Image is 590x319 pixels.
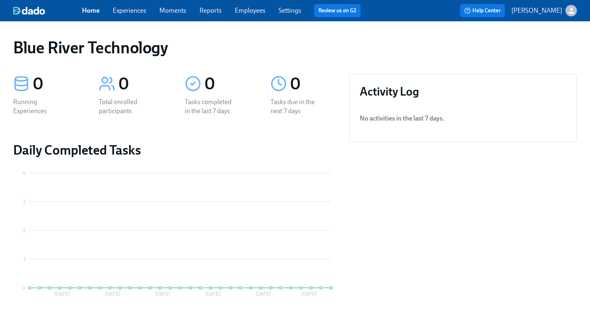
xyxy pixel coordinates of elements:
[13,142,336,158] h2: Daily Completed Tasks
[99,98,151,116] div: Total enrolled participants
[302,291,317,297] tspan: [DATE]
[314,4,361,17] button: Review us on G2
[290,74,336,94] div: 0
[460,4,505,17] button: Help Center
[105,291,120,297] tspan: [DATE]
[279,7,301,14] a: Settings
[235,7,265,14] a: Employees
[13,7,82,15] a: dado
[118,74,165,94] div: 0
[256,291,271,297] tspan: [DATE]
[113,7,146,14] a: Experiences
[82,7,100,14] a: Home
[23,199,25,205] tspan: 3
[23,170,25,176] tspan: 4
[159,7,186,14] a: Moments
[22,285,25,291] tspan: 0
[54,291,70,297] tspan: [DATE]
[13,7,45,15] img: dado
[13,98,66,116] div: Running Experiences
[155,291,170,297] tspan: [DATE]
[185,98,237,116] div: Tasks completed in the last 7 days
[13,38,168,57] h1: Blue River Technology
[464,7,501,15] span: Help Center
[23,256,25,262] tspan: 1
[23,228,25,233] tspan: 2
[33,74,79,94] div: 0
[270,98,323,116] div: Tasks due in the next 7 days
[511,5,577,16] button: [PERSON_NAME]
[200,7,222,14] a: Reports
[318,7,356,15] a: Review us on G2
[205,291,220,297] tspan: [DATE]
[511,6,562,15] p: [PERSON_NAME]
[360,84,567,99] h3: Activity Log
[204,74,251,94] div: 0
[360,109,567,128] li: No activities in the last 7 days .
